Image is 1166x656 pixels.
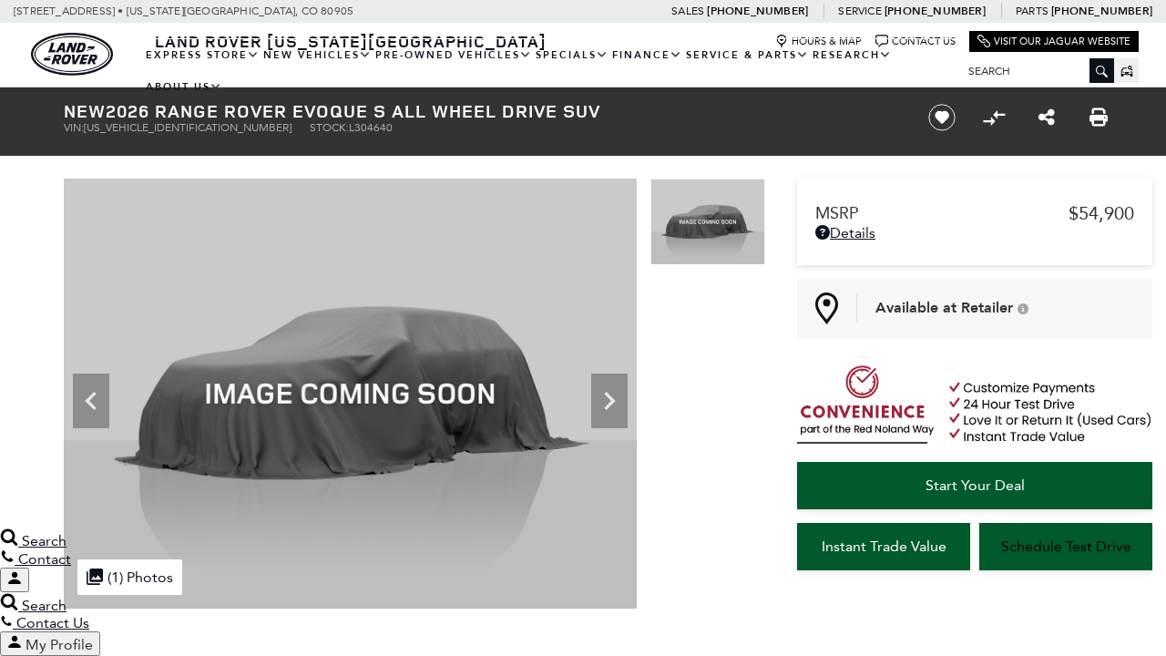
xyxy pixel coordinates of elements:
button: Save vehicle [922,103,962,132]
h1: 2026 Range Rover Evoque S All Wheel Drive SUV [64,101,897,121]
a: Start Your Deal [797,462,1152,509]
span: My Profile [26,636,93,653]
a: Schedule Test Drive [979,523,1152,570]
img: New 2026 Fuji White LAND ROVER S image 1 [64,179,637,609]
span: Contact Us [16,614,89,631]
a: Instant Trade Value [797,523,970,570]
div: Vehicle is in stock and ready for immediate delivery. Due to demand, availability is subject to c... [1018,302,1028,314]
span: Search [22,532,66,549]
span: L304640 [349,121,393,134]
span: Search [22,597,66,614]
span: Start Your Deal [926,477,1025,494]
a: Finance [610,39,684,71]
span: Land Rover [US_STATE][GEOGRAPHIC_DATA] [155,30,547,52]
a: Specials [534,39,610,71]
a: [PHONE_NUMBER] [885,4,986,18]
a: [PHONE_NUMBER] [707,4,808,18]
span: Available at Retailer [875,298,1013,318]
span: Stock: [310,121,349,134]
span: MSRP [815,203,1069,223]
a: Land Rover [US_STATE][GEOGRAPHIC_DATA] [144,30,557,52]
img: Map Pin Icon [815,292,838,324]
span: VIN: [64,121,84,134]
a: [STREET_ADDRESS] • [US_STATE][GEOGRAPHIC_DATA], CO 80905 [14,5,353,17]
span: Contact [18,550,71,568]
span: Parts [1016,5,1048,17]
a: Contact Us [875,35,956,48]
a: Visit Our Jaguar Website [977,35,1130,48]
nav: Main Navigation [144,39,955,103]
img: Land Rover [31,33,113,76]
span: $54,900 [1069,202,1134,224]
a: Research [811,39,894,71]
a: EXPRESS STORE [144,39,261,71]
span: Service [838,5,881,17]
a: New Vehicles [261,39,373,71]
a: Share this New 2026 Range Rover Evoque S All Wheel Drive SUV [1038,107,1055,128]
a: [PHONE_NUMBER] [1051,4,1152,18]
a: Print this New 2026 Range Rover Evoque S All Wheel Drive SUV [1089,107,1108,128]
a: Hours & Map [775,35,862,48]
input: Search [955,60,1114,82]
img: New 2026 Fuji White LAND ROVER S image 1 [650,179,765,265]
a: Details [815,224,1134,241]
a: Service & Parts [684,39,811,71]
a: land-rover [31,33,113,76]
a: About Us [144,71,224,103]
strong: New [64,98,106,123]
a: MSRP $54,900 [815,202,1134,224]
button: Compare vehicle [980,104,1007,131]
span: Sales [671,5,704,17]
a: Pre-Owned Vehicles [373,39,534,71]
span: [US_VEHICLE_IDENTIFICATION_NUMBER] [84,121,291,134]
